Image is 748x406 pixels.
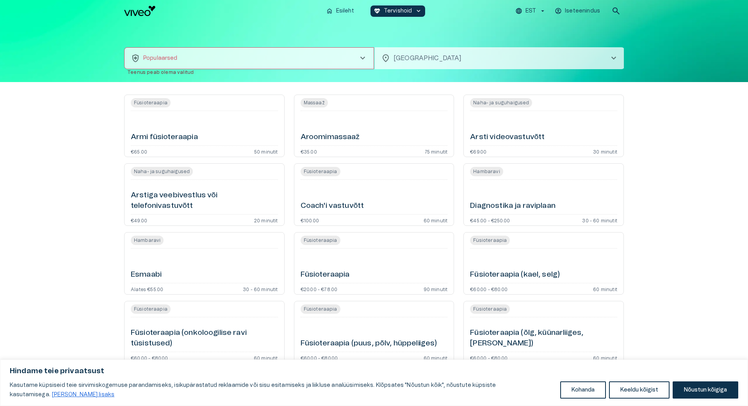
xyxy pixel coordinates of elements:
button: Kohanda [560,381,606,399]
span: chevron_right [609,54,618,63]
p: 60 minutit [254,355,278,360]
p: €60.00 - €80.00 [301,355,338,360]
span: health_and_safety [131,54,140,63]
p: 60 minutit [424,218,448,222]
p: €100.00 [301,218,319,222]
button: Keeldu kõigist [609,381,670,399]
a: Navigate to homepage [124,6,320,16]
a: Open service booking details [124,301,285,363]
span: keyboard_arrow_down [415,7,422,14]
span: Füsioteraapia [131,306,171,313]
p: €60.00 - €80.00 [470,286,508,291]
span: search [611,6,621,16]
span: ecg_heart [374,7,381,14]
span: Füsioteraapia [131,99,171,106]
span: Füsioteraapia [301,168,340,175]
a: Open service booking details [124,163,285,226]
a: Open service booking details [463,232,624,295]
p: EST [525,7,536,15]
h6: Esmaabi [131,270,162,280]
span: Naha- ja suguhaigused [131,168,193,175]
p: 20 minutit [254,218,278,222]
h6: Füsioteraapia (onkoloogilise ravi tüsistused) [131,328,278,349]
p: Hindame teie privaatsust [10,367,738,376]
h6: Coach'i vastuvõtt [301,201,364,211]
span: Füsioteraapia [470,306,510,313]
button: open search modal [608,3,624,19]
a: Loe lisaks [52,392,115,398]
h6: Arsti videovastuvõtt [470,132,545,143]
h6: Armi füsioteraapia [131,132,198,143]
button: ecg_heartTervishoidkeyboard_arrow_down [370,5,426,17]
p: 60 minutit [424,355,448,360]
span: Massaaž [301,99,328,106]
p: €45.00 - €250.00 [470,218,510,222]
p: [GEOGRAPHIC_DATA] [394,54,597,63]
p: 30 - 60 minutit [582,218,617,222]
a: Open service booking details [463,301,624,363]
span: Hambaravi [131,237,164,244]
a: Open service booking details [124,232,285,295]
a: Open service booking details [294,163,454,226]
h6: Füsioteraapia [301,270,350,280]
button: EST [514,5,547,17]
a: Open service booking details [463,95,624,157]
p: €60.00 - €80.00 [131,355,168,360]
p: Tervishoid [384,7,412,15]
span: Füsioteraapia [301,237,340,244]
p: Teenus peab olema valitud [127,69,374,76]
p: 75 minutit [425,149,448,154]
p: €60.00 - €80.00 [470,355,508,360]
p: Kasutame küpsiseid teie sirvimiskogemuse parandamiseks, isikupärastatud reklaamide või sisu esita... [10,381,554,399]
p: €49.00 [131,218,147,222]
span: chevron_right [358,54,367,63]
p: 30 minutit [593,149,617,154]
button: Nõustun kõigiga [673,381,738,399]
h6: Arstiga veebivestlus või telefonivastuvõtt [131,190,278,211]
h6: Füsioteraapia (kael, selg) [470,270,560,280]
h6: Aroomimassaaž [301,132,360,143]
a: Open service booking details [463,163,624,226]
p: 50 minutit [254,149,278,154]
span: Hambaravi [470,168,503,175]
img: Viveo logo [124,6,155,16]
span: location_on [381,54,390,63]
h6: Füsioteraapia (õlg, küünarliiges, [PERSON_NAME]) [470,328,617,349]
h6: Füsioteraapia (puus, põlv, hüppeliiges) [301,338,437,349]
p: €69.00 [470,149,486,154]
span: Naha- ja suguhaigused [470,99,532,106]
p: 60 minutit [593,355,617,360]
p: 60 minutit [593,286,617,291]
a: Open service booking details [294,301,454,363]
span: home [326,7,333,14]
p: Populaarsed [143,54,178,63]
p: €20.00 - €78.00 [301,286,338,291]
p: Iseteenindus [565,7,600,15]
h6: Diagnostika ja raviplaan [470,201,556,211]
p: €35.00 [301,149,317,154]
a: Open service booking details [294,95,454,157]
p: 90 minutit [424,286,448,291]
span: Füsioteraapia [301,306,340,313]
p: Esileht [336,7,354,15]
button: homeEsileht [323,5,358,17]
span: Füsioteraapia [470,237,510,244]
p: €65.00 [131,149,147,154]
button: health_and_safetyPopulaarsedchevron_right [124,47,374,69]
p: Alates €55.00 [131,286,163,291]
p: 30 - 60 minutit [243,286,278,291]
span: Help [40,6,52,13]
a: Open service booking details [124,95,285,157]
button: Iseteenindus [554,5,602,17]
